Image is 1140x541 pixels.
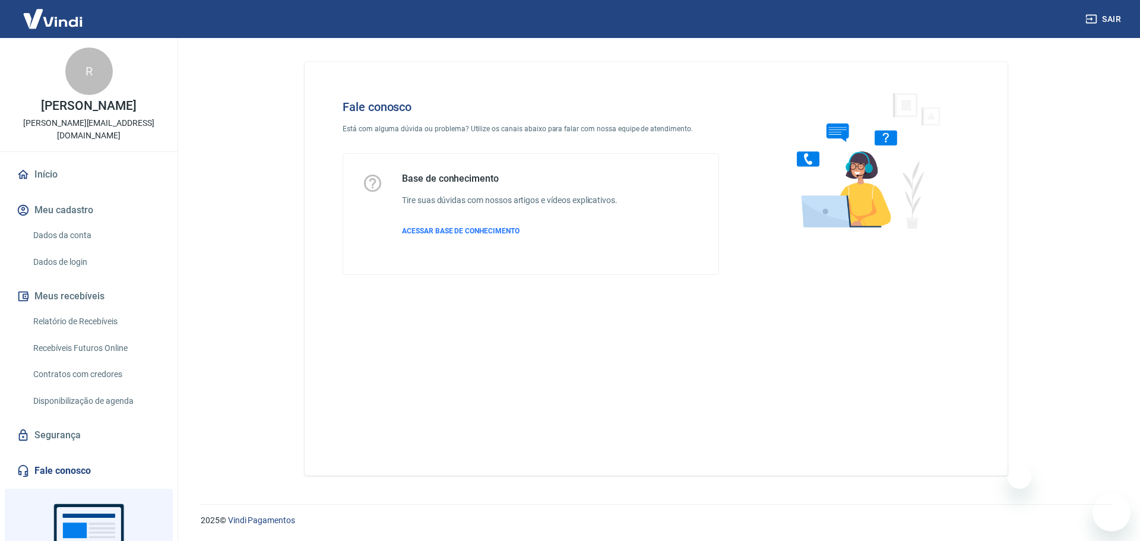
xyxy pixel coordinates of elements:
[343,100,719,114] h4: Fale conosco
[402,226,617,236] a: ACESSAR BASE DE CONHECIMENTO
[14,197,163,223] button: Meu cadastro
[1008,465,1031,489] iframe: Fechar mensagem
[28,362,163,387] a: Contratos com credores
[14,162,163,188] a: Início
[201,514,1111,527] p: 2025 ©
[402,173,617,185] h5: Base de conhecimento
[14,458,163,484] a: Fale conosco
[228,515,295,525] a: Vindi Pagamentos
[1092,493,1130,531] iframe: Botão para abrir a janela de mensagens
[28,389,163,413] a: Disponibilização de agenda
[14,283,163,309] button: Meus recebíveis
[402,227,520,235] span: ACESSAR BASE DE CONHECIMENTO
[28,309,163,334] a: Relatório de Recebíveis
[402,194,617,207] h6: Tire suas dúvidas com nossos artigos e vídeos explicativos.
[28,223,163,248] a: Dados da conta
[65,48,113,95] div: R
[28,336,163,360] a: Recebíveis Futuros Online
[41,100,136,112] p: [PERSON_NAME]
[343,124,719,134] p: Está com alguma dúvida ou problema? Utilize os canais abaixo para falar com nossa equipe de atend...
[773,81,954,239] img: Fale conosco
[14,422,163,448] a: Segurança
[14,1,91,37] img: Vindi
[9,117,168,142] p: [PERSON_NAME][EMAIL_ADDRESS][DOMAIN_NAME]
[28,250,163,274] a: Dados de login
[1083,8,1126,30] button: Sair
